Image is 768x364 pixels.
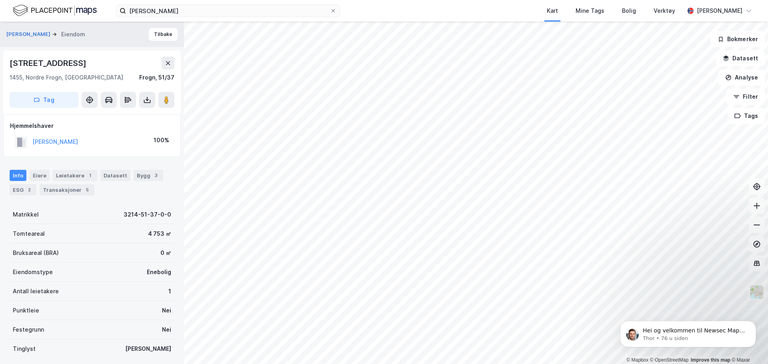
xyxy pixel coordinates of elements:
[650,357,689,363] a: OpenStreetMap
[711,31,765,47] button: Bokmerker
[152,171,160,179] div: 3
[125,344,171,354] div: [PERSON_NAME]
[148,229,171,239] div: 4 753 ㎡
[10,184,36,195] div: ESG
[168,286,171,296] div: 1
[126,5,330,17] input: Søk på adresse, matrikkel, gårdeiere, leietakere eller personer
[10,121,174,131] div: Hjemmelshaver
[13,267,53,277] div: Eiendomstype
[728,108,765,124] button: Tags
[13,325,44,334] div: Festegrunn
[13,306,39,315] div: Punktleie
[147,267,171,277] div: Enebolig
[6,30,52,38] button: [PERSON_NAME]
[622,6,636,16] div: Bolig
[40,184,94,195] div: Transaksjoner
[53,170,97,181] div: Leietakere
[749,284,764,300] img: Z
[30,170,50,181] div: Eiere
[162,306,171,315] div: Nei
[626,357,648,363] a: Mapbox
[13,286,59,296] div: Antall leietakere
[697,6,742,16] div: [PERSON_NAME]
[13,229,45,239] div: Tomteareal
[149,28,178,41] button: Tilbake
[726,89,765,105] button: Filter
[160,248,171,258] div: 0 ㎡
[10,73,123,82] div: 1455, Nordre Frogn, [GEOGRAPHIC_DATA]
[61,30,85,39] div: Eiendom
[134,170,163,181] div: Bygg
[716,50,765,66] button: Datasett
[576,6,604,16] div: Mine Tags
[654,6,675,16] div: Verktøy
[608,304,768,360] iframe: Intercom notifications melding
[162,325,171,334] div: Nei
[13,248,59,258] div: Bruksareal (BRA)
[124,210,171,219] div: 3214-51-37-0-0
[100,170,130,181] div: Datasett
[10,170,26,181] div: Info
[154,135,169,145] div: 100%
[547,6,558,16] div: Kart
[13,4,97,18] img: logo.f888ab2527a4732fd821a326f86c7f29.svg
[13,210,39,219] div: Matrikkel
[10,92,78,108] button: Tag
[139,73,174,82] div: Frogn, 51/37
[13,344,36,354] div: Tinglyst
[10,57,88,70] div: [STREET_ADDRESS]
[86,171,94,179] div: 1
[691,357,730,363] a: Improve this map
[83,186,91,194] div: 5
[718,70,765,86] button: Analyse
[25,186,33,194] div: 2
